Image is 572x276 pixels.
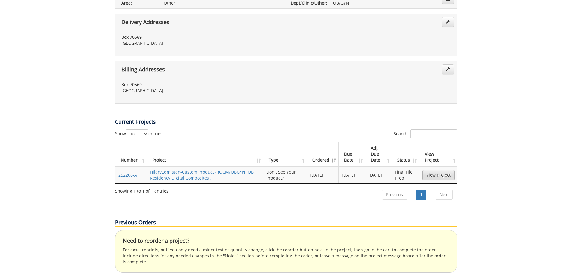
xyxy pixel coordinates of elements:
[126,129,148,138] select: Showentries
[121,34,282,40] p: Box 70569
[115,118,457,126] p: Current Projects
[419,142,458,166] th: View Project: activate to sort column ascending
[123,238,449,244] h4: Need to reorder a project?
[382,190,407,200] a: Previous
[121,88,282,94] p: [GEOGRAPHIC_DATA]
[365,166,392,183] td: [DATE]
[115,219,457,227] p: Previous Orders
[392,142,419,166] th: Status: activate to sort column ascending
[442,17,454,27] a: Edit Addresses
[115,186,168,194] div: Showing 1 to 1 of 1 entries
[121,82,282,88] p: Box 70569
[392,166,419,183] td: Final File Prep
[263,142,307,166] th: Type: activate to sort column ascending
[263,166,307,183] td: Don't See Your Product?
[422,170,455,180] a: View Project
[121,67,437,74] h4: Billing Addresses
[410,129,457,138] input: Search:
[416,190,426,200] a: 1
[394,129,457,138] label: Search:
[442,64,454,74] a: Edit Addresses
[121,40,282,46] p: [GEOGRAPHIC_DATA]
[339,142,365,166] th: Due Date: activate to sort column ascending
[115,142,147,166] th: Number: activate to sort column ascending
[339,166,365,183] td: [DATE]
[365,142,392,166] th: Adj. Due Date: activate to sort column ascending
[307,166,339,183] td: [DATE]
[307,142,339,166] th: Ordered: activate to sort column ascending
[121,19,437,27] h4: Delivery Addresses
[147,142,263,166] th: Project: activate to sort column ascending
[118,172,137,178] a: 252206-A
[150,169,254,181] a: HilaryEdmisten-Custom Product - (QCM/OBGYN: OB Residency Digital Composites )
[115,129,162,138] label: Show entries
[123,247,449,265] p: For exact reprints, or if you only need a minor text or quantity change, click the reorder button...
[436,190,453,200] a: Next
